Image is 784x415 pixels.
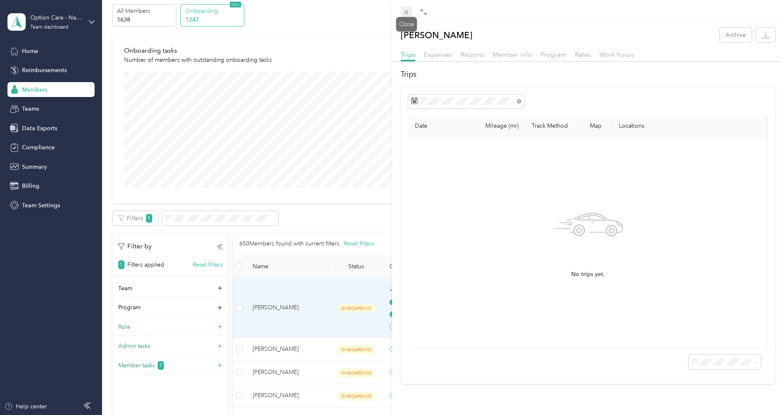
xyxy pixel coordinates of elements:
span: Trips [401,51,415,58]
span: Member info [493,51,532,58]
th: Map [583,116,612,136]
button: Archive [720,28,752,42]
span: Reports [461,51,484,58]
th: Mileage (mi) [470,116,525,136]
span: Work hours [599,51,634,58]
div: Close [396,17,417,32]
span: Program [541,51,566,58]
span: Expenses [424,51,452,58]
span: Rates [575,51,591,58]
p: [PERSON_NAME] [401,28,472,42]
span: No trips yet. [571,270,605,279]
th: Track Method [525,116,583,136]
h2: Trips [401,69,775,80]
iframe: Everlance-gr Chat Button Frame [738,369,784,415]
th: Date [408,116,470,136]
